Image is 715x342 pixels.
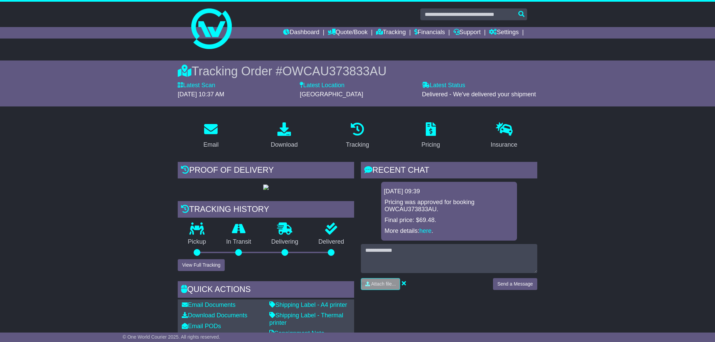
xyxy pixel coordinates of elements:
div: [DATE] 09:39 [384,188,514,195]
a: Shipping Label - Thermal printer [269,312,343,326]
span: © One World Courier 2025. All rights reserved. [123,334,220,340]
label: Latest Scan [178,82,215,89]
a: Download [266,120,302,152]
button: View Full Tracking [178,259,225,271]
div: RECENT CHAT [361,162,537,180]
a: Email [199,120,223,152]
div: Download [271,140,298,149]
a: Consignment Note [269,330,324,337]
a: Shipping Label - A4 printer [269,301,347,308]
a: Quote/Book [328,27,368,39]
a: Settings [489,27,519,39]
div: Tracking [346,140,369,149]
a: here [419,227,432,234]
span: Delivered - We've delivered your shipment [422,91,536,98]
a: Financials [414,27,445,39]
a: Download Documents [182,312,247,319]
span: [GEOGRAPHIC_DATA] [300,91,363,98]
a: Dashboard [283,27,319,39]
div: Pricing [421,140,440,149]
p: Final price: $69.48. [385,217,514,224]
a: Pricing [417,120,444,152]
div: Insurance [491,140,517,149]
button: Send a Message [493,278,537,290]
p: In Transit [216,238,262,246]
span: OWCAU373833AU [282,64,387,78]
a: Tracking [342,120,373,152]
div: Proof of Delivery [178,162,354,180]
span: [DATE] 10:37 AM [178,91,224,98]
div: Quick Actions [178,281,354,299]
p: Delivered [309,238,354,246]
label: Latest Location [300,82,344,89]
a: Email Documents [182,301,236,308]
div: Tracking Order # [178,64,537,78]
a: Insurance [486,120,522,152]
p: Pricing was approved for booking OWCAU373833AU. [385,199,514,213]
p: More details: . [385,227,514,235]
a: Support [453,27,481,39]
a: Email PODs [182,323,221,329]
div: Email [203,140,219,149]
a: Tracking [376,27,406,39]
label: Latest Status [422,82,465,89]
p: Pickup [178,238,216,246]
p: Delivering [261,238,309,246]
div: Tracking history [178,201,354,219]
img: GetPodImage [263,185,269,190]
